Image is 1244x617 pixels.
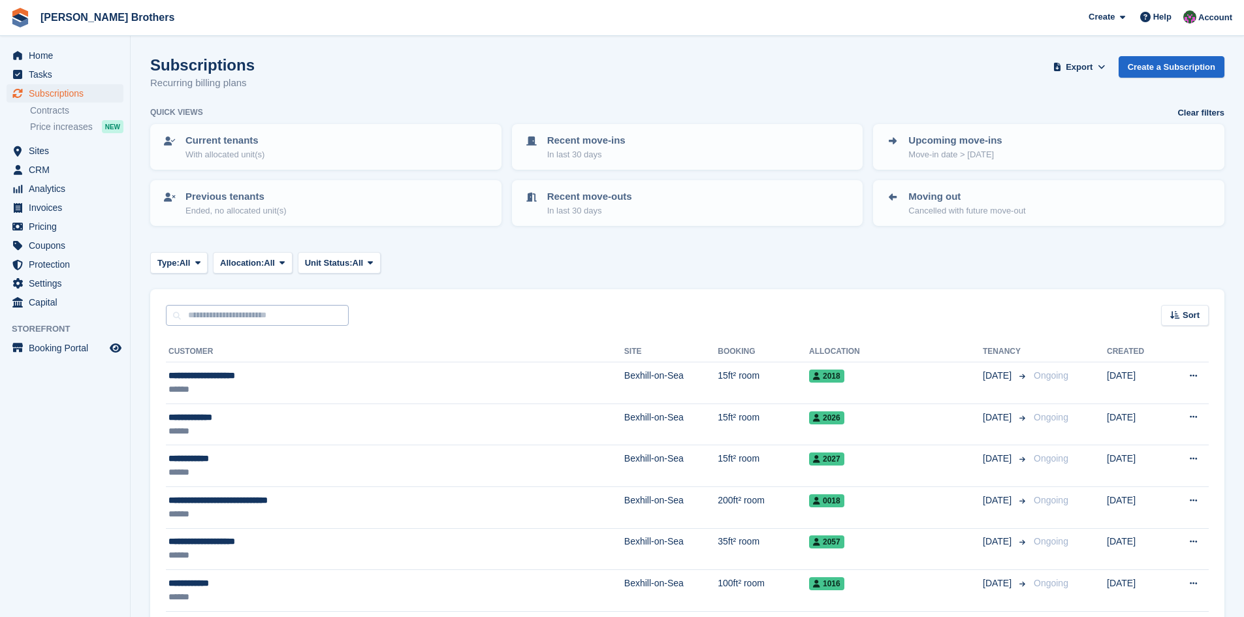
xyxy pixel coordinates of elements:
div: NEW [102,120,123,133]
p: With allocated unit(s) [185,148,264,161]
span: Protection [29,255,107,274]
p: Current tenants [185,133,264,148]
td: [DATE] [1107,486,1166,528]
td: Bexhill-on-Sea [624,445,718,487]
a: menu [7,339,123,357]
td: [DATE] [1107,362,1166,404]
a: menu [7,236,123,255]
span: Invoices [29,198,107,217]
p: Recurring billing plans [150,76,255,91]
td: 15ft² room [718,445,809,487]
span: Sites [29,142,107,160]
span: All [264,257,275,270]
span: Storefront [12,323,130,336]
span: All [180,257,191,270]
span: [DATE] [983,494,1014,507]
span: [DATE] [983,577,1014,590]
a: menu [7,65,123,84]
span: 2027 [809,452,844,466]
a: Previous tenants Ended, no allocated unit(s) [152,182,500,225]
a: menu [7,274,123,293]
th: Site [624,341,718,362]
span: Type: [157,257,180,270]
p: Cancelled with future move-out [908,204,1025,217]
span: CRM [29,161,107,179]
td: [DATE] [1107,445,1166,487]
a: menu [7,46,123,65]
span: Sort [1183,309,1200,322]
td: [DATE] [1107,570,1166,612]
td: 15ft² room [718,403,809,445]
a: menu [7,293,123,311]
td: Bexhill-on-Sea [624,486,718,528]
td: [DATE] [1107,403,1166,445]
span: Ongoing [1034,578,1068,588]
p: Move-in date > [DATE] [908,148,1002,161]
span: Allocation: [220,257,264,270]
td: Bexhill-on-Sea [624,570,718,612]
h1: Subscriptions [150,56,255,74]
button: Export [1051,56,1108,78]
span: Home [29,46,107,65]
th: Tenancy [983,341,1029,362]
span: [DATE] [983,452,1014,466]
span: Ongoing [1034,536,1068,546]
span: Tasks [29,65,107,84]
span: 0018 [809,494,844,507]
button: Type: All [150,252,208,274]
span: Analytics [29,180,107,198]
a: menu [7,180,123,198]
button: Unit Status: All [298,252,381,274]
a: Current tenants With allocated unit(s) [152,125,500,168]
a: Price increases NEW [30,119,123,134]
th: Allocation [809,341,983,362]
span: Account [1198,11,1232,24]
a: menu [7,84,123,103]
span: Booking Portal [29,339,107,357]
td: 35ft² room [718,528,809,570]
td: Bexhill-on-Sea [624,403,718,445]
td: [DATE] [1107,528,1166,570]
span: Coupons [29,236,107,255]
span: Subscriptions [29,84,107,103]
th: Booking [718,341,809,362]
button: Allocation: All [213,252,293,274]
span: Export [1066,61,1092,74]
a: Clear filters [1177,106,1224,119]
a: menu [7,217,123,236]
span: 2026 [809,411,844,424]
p: Upcoming move-ins [908,133,1002,148]
span: 2018 [809,370,844,383]
th: Created [1107,341,1166,362]
span: 2057 [809,535,844,548]
span: Settings [29,274,107,293]
span: [DATE] [983,535,1014,548]
p: Moving out [908,189,1025,204]
a: Recent move-ins In last 30 days [513,125,862,168]
td: 200ft² room [718,486,809,528]
span: Pricing [29,217,107,236]
a: menu [7,255,123,274]
a: Create a Subscription [1119,56,1224,78]
a: Preview store [108,340,123,356]
p: Recent move-outs [547,189,632,204]
p: Ended, no allocated unit(s) [185,204,287,217]
span: Unit Status: [305,257,353,270]
td: Bexhill-on-Sea [624,362,718,404]
span: Help [1153,10,1172,24]
span: [DATE] [983,411,1014,424]
span: Ongoing [1034,412,1068,422]
span: Capital [29,293,107,311]
a: Moving out Cancelled with future move-out [874,182,1223,225]
a: menu [7,198,123,217]
span: Ongoing [1034,453,1068,464]
a: menu [7,161,123,179]
span: Ongoing [1034,495,1068,505]
td: 15ft² room [718,362,809,404]
a: menu [7,142,123,160]
h6: Quick views [150,106,203,118]
span: All [353,257,364,270]
a: Contracts [30,104,123,117]
a: [PERSON_NAME] Brothers [35,7,180,28]
p: Recent move-ins [547,133,626,148]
